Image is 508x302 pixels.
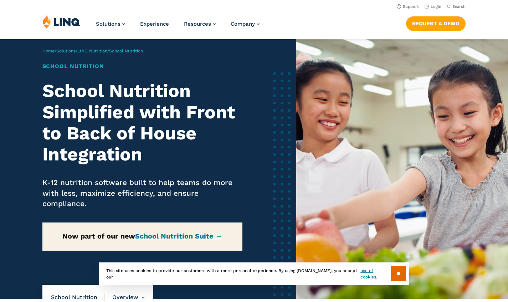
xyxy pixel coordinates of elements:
img: LINQ | K‑12 Software [42,15,80,29]
p: K-12 nutrition software built to help teams do more with less, maximize efficiency, and ensure co... [42,178,242,209]
a: Company [231,21,260,27]
img: School Nutrition Banner [296,39,508,299]
a: Login [425,4,441,9]
span: / / / [42,48,143,53]
a: LINQ Nutrition [77,48,107,53]
div: This site uses cookies to provide our customers with a more personal experience. By using [DOMAIN... [99,262,409,285]
nav: Button Navigation [406,15,466,31]
span: Resources [184,21,211,27]
span: Company [231,21,255,27]
span: School Nutrition [51,293,105,301]
span: Solutions [96,21,120,27]
nav: Primary Navigation [96,15,260,39]
a: School Nutrition Suite → [135,232,222,240]
button: Open Search Bar [447,4,466,9]
h1: School Nutrition [42,62,242,71]
span: Search [452,4,466,9]
h2: School Nutrition Simplified with Front to Back of House Integration [42,80,242,165]
span: School Nutrition [109,48,143,53]
a: Support [397,4,419,9]
a: Solutions [96,21,125,27]
strong: Now part of our new [62,232,222,240]
a: Request a Demo [406,16,466,31]
a: Solutions [56,48,76,53]
a: use of cookies. [360,267,391,280]
a: Resources [184,21,216,27]
a: Home [42,48,55,53]
a: Experience [140,21,169,27]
